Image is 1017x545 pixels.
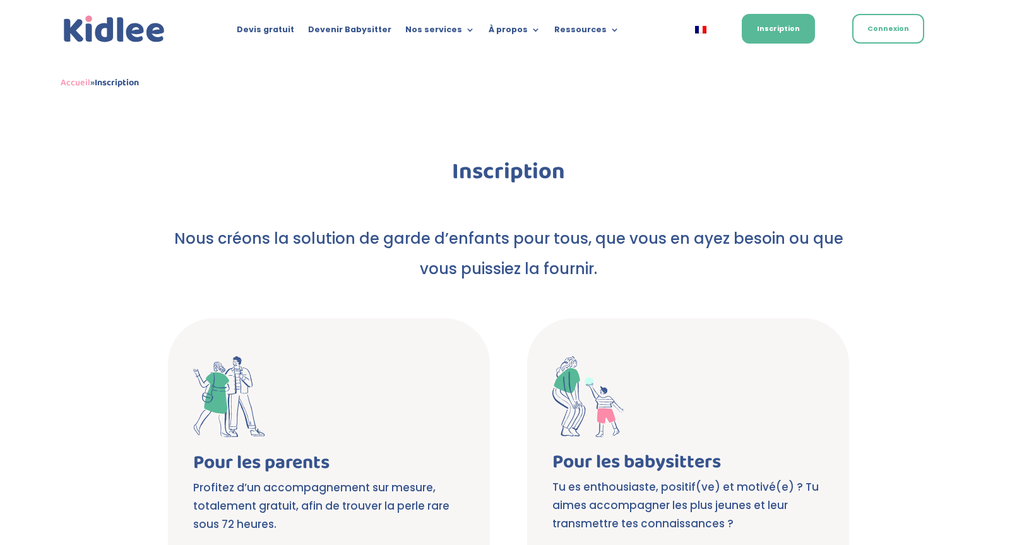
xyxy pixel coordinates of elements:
[61,13,168,46] img: logo_kidlee_bleu
[61,75,139,90] span: »
[168,160,850,189] h1: Inscription
[168,224,850,284] p: Nous créons la solution de garde d’enfants pour tous, que vous en ayez besoin ou que vous puissie...
[489,25,540,39] a: À propos
[308,25,391,39] a: Devenir Babysitter
[193,356,265,438] img: parents
[193,479,465,534] p: Profitez d’un accompagnement sur mesure, totalement gratuit, afin de trouver la perle rare sous 7...
[552,356,624,437] img: babysitter
[61,13,168,46] a: Kidlee Logo
[61,75,90,90] a: Accueil
[695,26,706,33] img: Français
[405,25,475,39] a: Nos services
[552,453,824,478] h2: Pour les babysitters
[554,25,619,39] a: Ressources
[237,25,294,39] a: Devis gratuit
[552,478,824,533] p: Tu es enthousiaste, positif(ve) et motivé(e) ? Tu aimes accompagner les plus jeunes et leur trans...
[193,453,465,479] h2: Pour les parents
[742,14,815,44] a: Inscription
[852,14,924,44] a: Connexion
[95,75,139,90] strong: Inscription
